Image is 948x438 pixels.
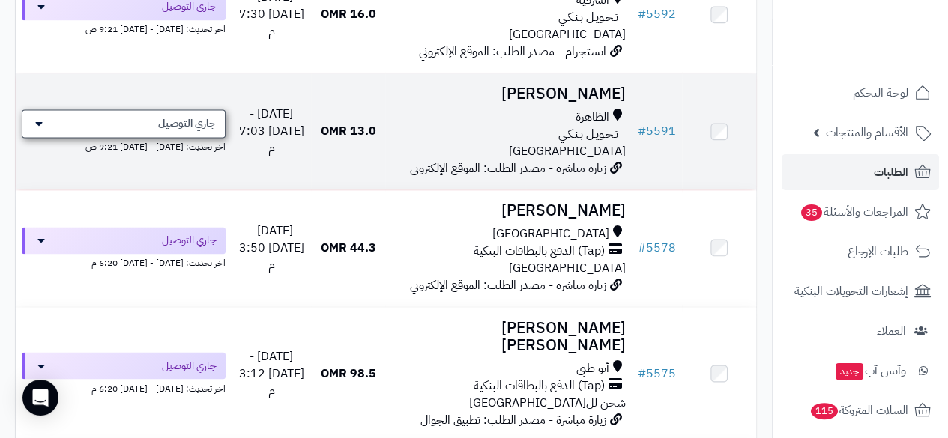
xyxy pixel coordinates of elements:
span: إشعارات التحويلات البنكية [794,281,908,302]
a: #5592 [638,5,676,23]
span: انستجرام - مصدر الطلب: الموقع الإلكتروني [419,43,606,61]
a: #5575 [638,364,676,382]
span: 115 [811,403,838,419]
span: # [638,122,646,140]
span: الطلبات [874,162,908,183]
h3: [PERSON_NAME] [391,85,626,103]
span: (Tap) الدفع بالبطاقات البنكية [474,377,605,394]
a: طلبات الإرجاع [782,234,939,270]
h3: [PERSON_NAME] [PERSON_NAME] [391,319,626,353]
span: # [638,5,646,23]
span: 13.0 OMR [321,122,376,140]
span: لوحة التحكم [853,82,908,103]
span: 16.0 OMR [321,5,376,23]
a: #5578 [638,239,676,257]
span: شحن لل[GEOGRAPHIC_DATA] [469,393,626,411]
a: العملاء [782,313,939,349]
span: 44.3 OMR [321,239,376,257]
span: [GEOGRAPHIC_DATA] [509,25,626,43]
img: logo-2.png [846,38,934,70]
span: زيارة مباشرة - مصدر الطلب: الموقع الإلكتروني [410,276,606,294]
span: زيارة مباشرة - مصدر الطلب: تطبيق الجوال [420,410,606,428]
a: الطلبات [782,154,939,190]
span: زيارة مباشرة - مصدر الطلب: الموقع الإلكتروني [410,159,606,177]
span: جديد [836,363,863,380]
span: [GEOGRAPHIC_DATA] [509,142,626,160]
a: #5591 [638,122,676,140]
span: [DATE] - [DATE] 3:50 م [239,222,304,274]
div: اخر تحديث: [DATE] - [DATE] 6:20 م [22,254,226,270]
div: Open Intercom Messenger [22,380,58,416]
span: تـحـويـل بـنـكـي [558,126,618,143]
span: # [638,364,646,382]
div: اخر تحديث: [DATE] - [DATE] 6:20 م [22,379,226,395]
span: [GEOGRAPHIC_DATA] [492,225,609,243]
span: تـحـويـل بـنـكـي [558,9,618,26]
span: المراجعات والأسئلة [800,201,908,222]
span: 98.5 OMR [321,364,376,382]
span: الظاهرة [576,109,609,126]
h3: [PERSON_NAME] [391,202,626,219]
span: وآتس آب [834,360,906,381]
span: العملاء [877,320,906,341]
div: اخر تحديث: [DATE] - [DATE] 9:21 ص [22,138,226,153]
a: وآتس آبجديد [782,353,939,389]
span: أبو ظبي [576,359,609,377]
span: [GEOGRAPHIC_DATA] [509,259,626,277]
span: [DATE] - [DATE] 7:03 م [239,105,304,157]
span: 35 [801,204,822,221]
span: جاري التوصيل [158,116,216,131]
span: [DATE] - [DATE] 3:12 م [239,347,304,399]
span: طلبات الإرجاع [848,241,908,262]
a: السلات المتروكة115 [782,392,939,428]
span: جاري التوصيل [162,358,217,373]
a: إشعارات التحويلات البنكية [782,273,939,309]
div: اخر تحديث: [DATE] - [DATE] 9:21 ص [22,20,226,36]
span: # [638,239,646,257]
span: جاري التوصيل [162,233,217,248]
span: (Tap) الدفع بالبطاقات البنكية [474,243,605,260]
a: المراجعات والأسئلة35 [782,194,939,230]
span: السلات المتروكة [809,400,908,421]
span: الأقسام والمنتجات [826,122,908,143]
a: لوحة التحكم [782,75,939,111]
